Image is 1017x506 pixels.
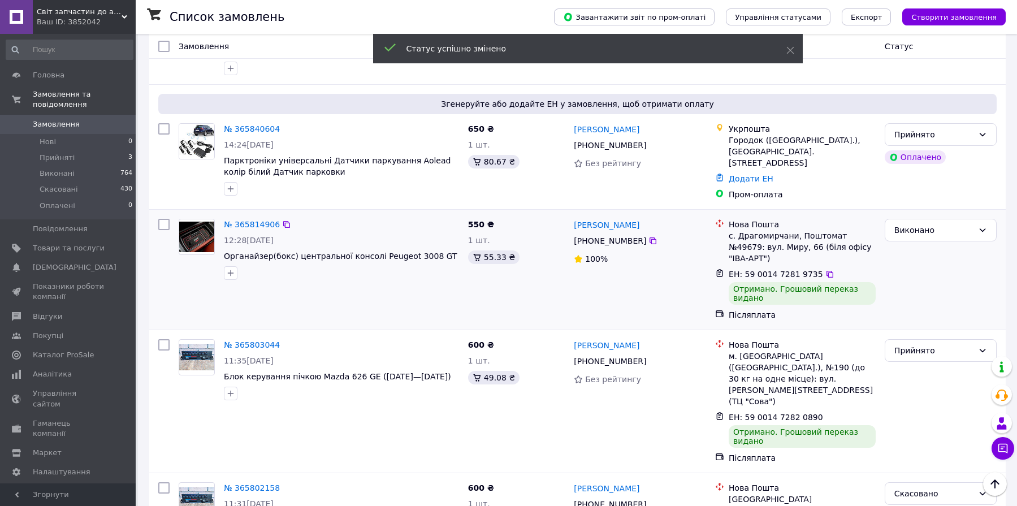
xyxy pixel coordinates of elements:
[572,353,648,369] div: [PHONE_NUMBER]
[179,42,229,51] span: Замовлення
[37,7,122,17] span: Світ запчастин до авто
[128,153,132,163] span: 3
[224,340,280,349] a: № 365803044
[6,40,133,60] input: Пошук
[468,483,494,492] span: 600 ₴
[894,128,973,141] div: Прийнято
[33,369,72,379] span: Аналітика
[468,371,520,384] div: 49.08 ₴
[729,452,876,464] div: Післяплата
[911,13,997,21] span: Створити замовлення
[585,159,641,168] span: Без рейтингу
[40,137,56,147] span: Нові
[894,224,973,236] div: Виконано
[224,140,274,149] span: 14:24[DATE]
[128,137,132,147] span: 0
[40,184,78,194] span: Скасовані
[729,282,876,305] div: Отримано. Грошовий переказ видано
[572,137,648,153] div: [PHONE_NUMBER]
[163,98,992,110] span: Згенеруйте або додайте ЕН у замовлення, щоб отримати оплату
[726,8,830,25] button: Управління статусами
[585,254,608,263] span: 100%
[851,13,882,21] span: Експорт
[33,418,105,439] span: Гаманець компанії
[885,42,914,51] span: Статус
[33,282,105,302] span: Показники роботи компанії
[33,467,90,477] span: Налаштування
[33,119,80,129] span: Замовлення
[468,236,490,245] span: 1 шт.
[468,356,490,365] span: 1 шт.
[842,8,892,25] button: Експорт
[468,340,494,349] span: 600 ₴
[468,124,494,133] span: 650 ₴
[729,482,876,494] div: Нова Пошта
[468,250,520,264] div: 55.33 ₴
[224,252,457,261] a: Органайзер(бокс) центральної консолі Peugeot 3008 GT
[729,339,876,351] div: Нова Пошта
[729,219,876,230] div: Нова Пошта
[224,483,280,492] a: № 365802158
[574,124,639,135] a: [PERSON_NAME]
[179,339,215,375] a: Фото товару
[729,351,876,407] div: м. [GEOGRAPHIC_DATA] ([GEOGRAPHIC_DATA].), №190 (до 30 кг на одне місце): вул. [PERSON_NAME][STRE...
[224,372,451,381] a: Блок керування пічкою Mazda 626 GE ([DATE]—[DATE])
[894,344,973,357] div: Прийнято
[33,262,116,273] span: [DEMOGRAPHIC_DATA]
[572,233,648,249] div: [PHONE_NUMBER]
[729,413,823,422] span: ЕН: 59 0014 7282 0890
[33,224,88,234] span: Повідомлення
[891,12,1006,21] a: Створити замовлення
[179,219,215,255] a: Фото товару
[120,168,132,179] span: 764
[992,437,1014,460] button: Чат з покупцем
[894,487,973,500] div: Скасовано
[179,123,215,159] a: Фото товару
[729,309,876,321] div: Післяплата
[33,350,94,360] span: Каталог ProSale
[729,174,773,183] a: Додати ЕН
[179,124,214,159] img: Фото товару
[885,150,946,164] div: Оплачено
[40,168,75,179] span: Виконані
[170,10,284,24] h1: Список замовлень
[179,344,214,371] img: Фото товару
[224,156,451,176] a: Парктроніки універсальні Датчики паркування Aolead колір білий Датчик парковки
[224,236,274,245] span: 12:28[DATE]
[33,388,105,409] span: Управління сайтом
[33,89,136,110] span: Замовлення та повідомлення
[37,17,136,27] div: Ваш ID: 3852042
[554,8,715,25] button: Завантажити звіт по пром-оплаті
[983,472,1007,496] button: Наверх
[574,219,639,231] a: [PERSON_NAME]
[585,375,641,384] span: Без рейтингу
[902,8,1006,25] button: Створити замовлення
[574,483,639,494] a: [PERSON_NAME]
[729,123,876,135] div: Укрпошта
[563,12,706,22] span: Завантажити звіт по пром-оплаті
[574,340,639,351] a: [PERSON_NAME]
[468,140,490,149] span: 1 шт.
[224,356,274,365] span: 11:35[DATE]
[468,155,520,168] div: 80.67 ₴
[120,184,132,194] span: 430
[33,70,64,80] span: Головна
[224,220,280,229] a: № 365814906
[406,43,758,54] div: Статус успішно змінено
[729,230,876,264] div: с. Драгомирчани, Поштомат №49679: вул. Миру, 66 (біля офісу "ІВА-АРТ")
[33,448,62,458] span: Маркет
[33,312,62,322] span: Відгуки
[40,201,75,211] span: Оплачені
[729,189,876,200] div: Пром-оплата
[729,425,876,448] div: Отримано. Грошовий переказ видано
[128,201,132,211] span: 0
[33,243,105,253] span: Товари та послуги
[729,135,876,168] div: Городок ([GEOGRAPHIC_DATA].), [GEOGRAPHIC_DATA]. [STREET_ADDRESS]
[468,220,494,229] span: 550 ₴
[735,13,821,21] span: Управління статусами
[224,124,280,133] a: № 365840604
[40,153,75,163] span: Прийняті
